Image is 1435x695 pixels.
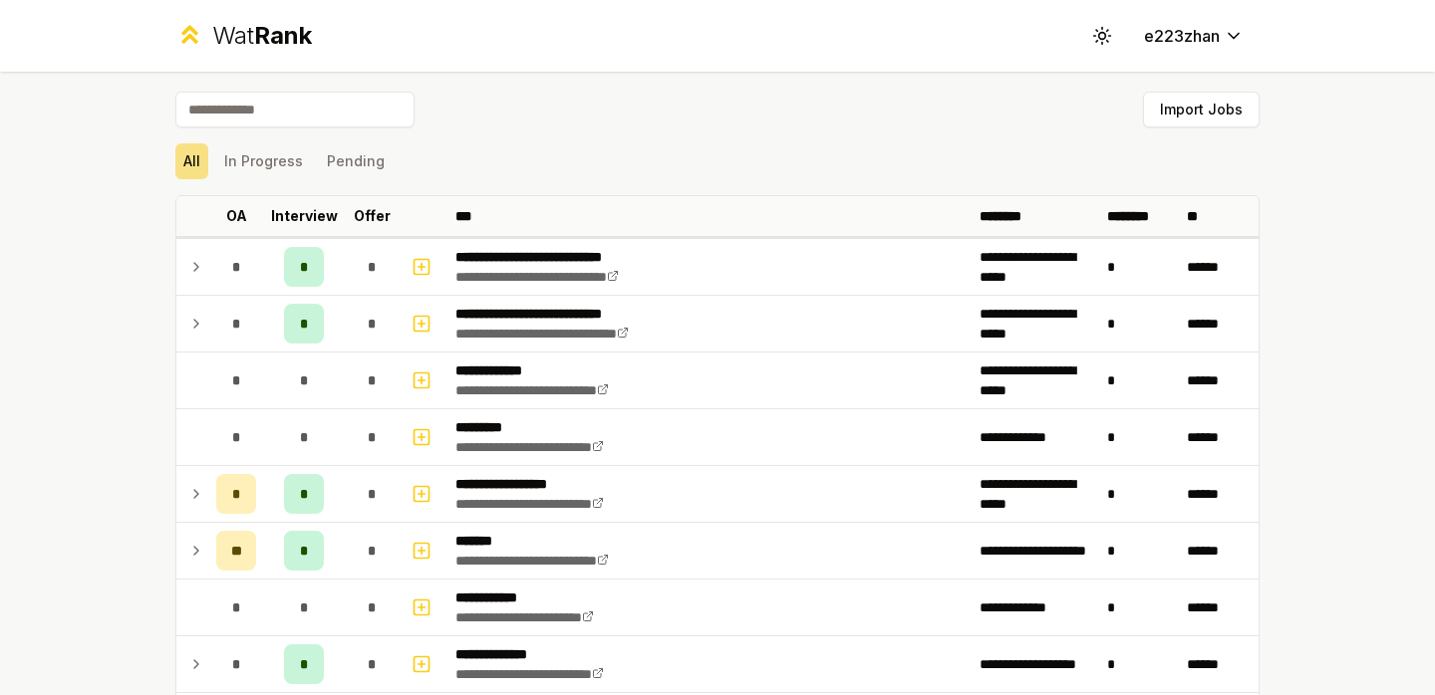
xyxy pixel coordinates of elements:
[271,206,338,226] p: Interview
[354,206,391,226] p: Offer
[1143,92,1260,127] button: Import Jobs
[175,143,208,179] button: All
[1144,24,1220,48] span: e223zhan
[216,143,311,179] button: In Progress
[319,143,393,179] button: Pending
[212,20,312,52] div: Wat
[175,20,312,52] a: WatRank
[254,21,312,50] span: Rank
[1128,18,1260,54] button: e223zhan
[226,206,247,226] p: OA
